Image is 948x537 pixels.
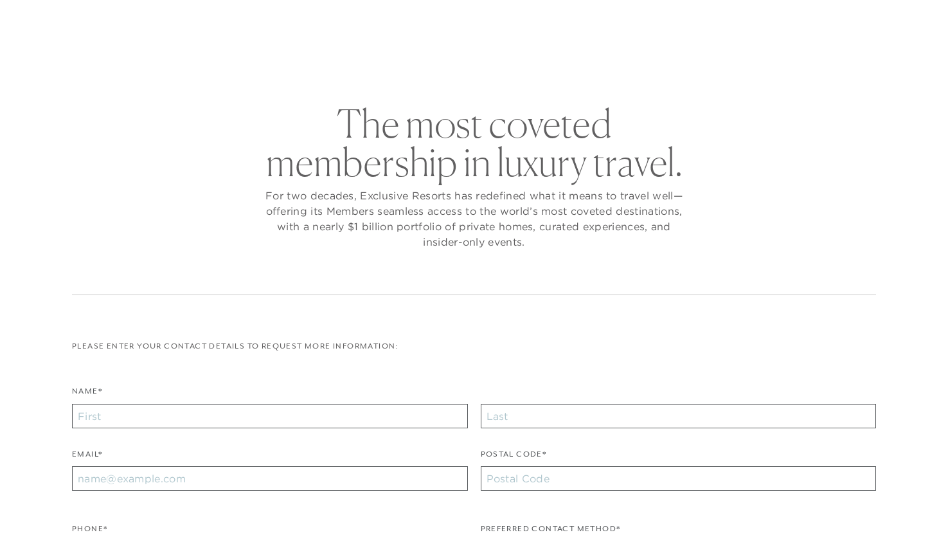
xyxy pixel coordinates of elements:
[481,466,877,491] input: Postal Code
[262,188,686,250] p: For two decades, Exclusive Resorts has redefined what it means to travel well—offering its Member...
[811,14,875,26] a: Member Login
[326,41,425,78] a: The Collection
[481,448,547,467] label: Postal Code*
[40,14,96,26] a: Get Started
[72,448,102,467] label: Email*
[481,404,877,428] input: Last
[72,385,102,404] label: Name*
[72,466,468,491] input: name@example.com
[72,523,468,535] div: Phone*
[444,41,524,78] a: Membership
[72,340,876,352] p: Please enter your contact details to request more information:
[72,404,468,428] input: First
[543,41,622,78] a: Community
[262,104,686,181] h2: The most coveted membership in luxury travel.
